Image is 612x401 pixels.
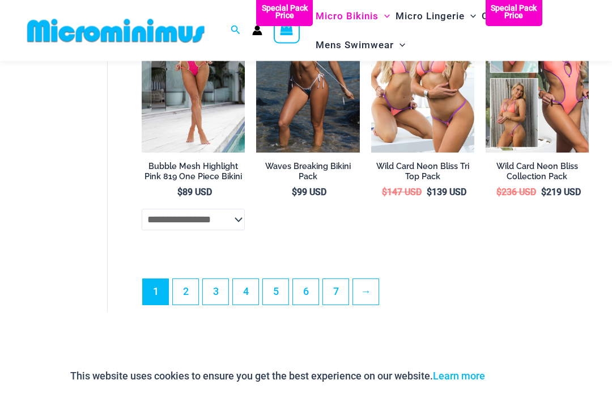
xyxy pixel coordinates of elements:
b: Special Pack Price [256,5,313,20]
h2: Waves Breaking Bikini Pack [256,162,359,183]
a: Waves Breaking Bikini Pack [256,162,359,187]
bdi: 147 USD [382,187,422,198]
span: Micro Lingerie [396,2,465,31]
span: Menu Toggle [394,31,405,60]
span: $ [541,187,546,198]
a: Learn more [433,370,485,382]
span: Mens Swimwear [316,31,394,60]
bdi: 236 USD [496,187,536,198]
span: Micro Bikinis [316,2,379,31]
a: Account icon link [252,26,262,36]
a: Page 3 [203,280,228,305]
h2: Bubble Mesh Highlight Pink 819 One Piece Bikini [142,162,245,183]
a: Micro LingerieMenu ToggleMenu Toggle [393,2,479,31]
a: View Shopping Cart, empty [274,18,300,44]
span: $ [496,187,501,198]
a: Page 7 [323,280,348,305]
b: Special Pack Price [486,5,542,20]
a: Page 6 [293,280,318,305]
a: Wild Card Neon Bliss Tri Top Pack [371,162,474,187]
a: Search icon link [231,24,241,38]
bdi: 219 USD [541,187,581,198]
span: $ [427,187,432,198]
a: Page 2 [173,280,198,305]
span: $ [382,187,387,198]
p: This website uses cookies to ensure you get the best experience on our website. [70,368,485,385]
nav: Product Pagination [142,279,589,312]
h2: Wild Card Neon Bliss Collection Pack [486,162,589,183]
img: MM SHOP LOGO FLAT [23,18,209,44]
a: Micro BikinisMenu ToggleMenu Toggle [313,2,393,31]
span: Menu Toggle [379,2,390,31]
span: Menu Toggle [465,2,476,31]
a: Page 5 [263,280,288,305]
a: Wild Card Neon Bliss Collection Pack [486,162,589,187]
span: Page 1 [143,280,168,305]
a: Page 4 [233,280,258,305]
a: OutersMenu ToggleMenu Toggle [479,2,528,31]
a: Mens SwimwearMenu ToggleMenu Toggle [313,31,408,60]
span: $ [177,187,182,198]
button: Accept [494,362,542,390]
h2: Wild Card Neon Bliss Tri Top Pack [371,162,474,183]
span: Outers [482,2,514,31]
bdi: 99 USD [292,187,326,198]
a: → [353,280,379,305]
a: Bubble Mesh Highlight Pink 819 One Piece Bikini [142,162,245,187]
span: $ [292,187,297,198]
bdi: 139 USD [427,187,466,198]
bdi: 89 USD [177,187,212,198]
